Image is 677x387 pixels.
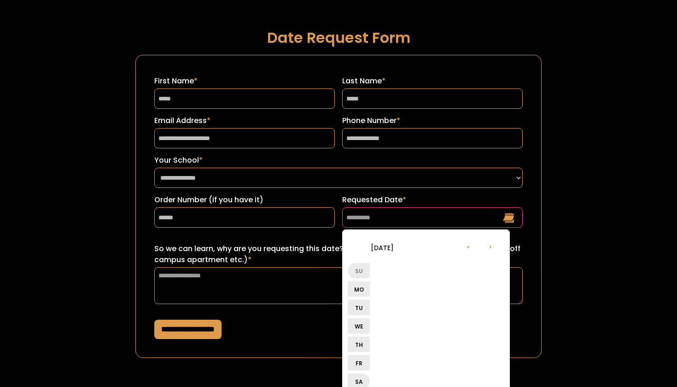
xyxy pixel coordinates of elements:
[154,155,523,166] label: Your School
[348,318,370,334] li: We
[348,236,417,258] li: [DATE]
[348,337,370,352] li: Th
[154,194,335,205] label: Order Number (if you have it)
[135,55,542,358] form: Request a Date Form
[348,281,370,297] li: Mo
[348,263,370,278] li: Su
[154,115,335,126] label: Email Address
[342,115,523,126] label: Phone Number
[479,235,502,257] li: ›
[348,355,370,370] li: Fr
[342,76,523,87] label: Last Name
[457,235,479,257] li: ‹
[135,29,542,46] h1: Date Request Form
[348,300,370,315] li: Tu
[154,76,335,87] label: First Name
[154,243,523,265] label: So we can learn, why are you requesting this date? (ex: sorority recruitment, lease turn over for...
[342,194,523,205] label: Requested Date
